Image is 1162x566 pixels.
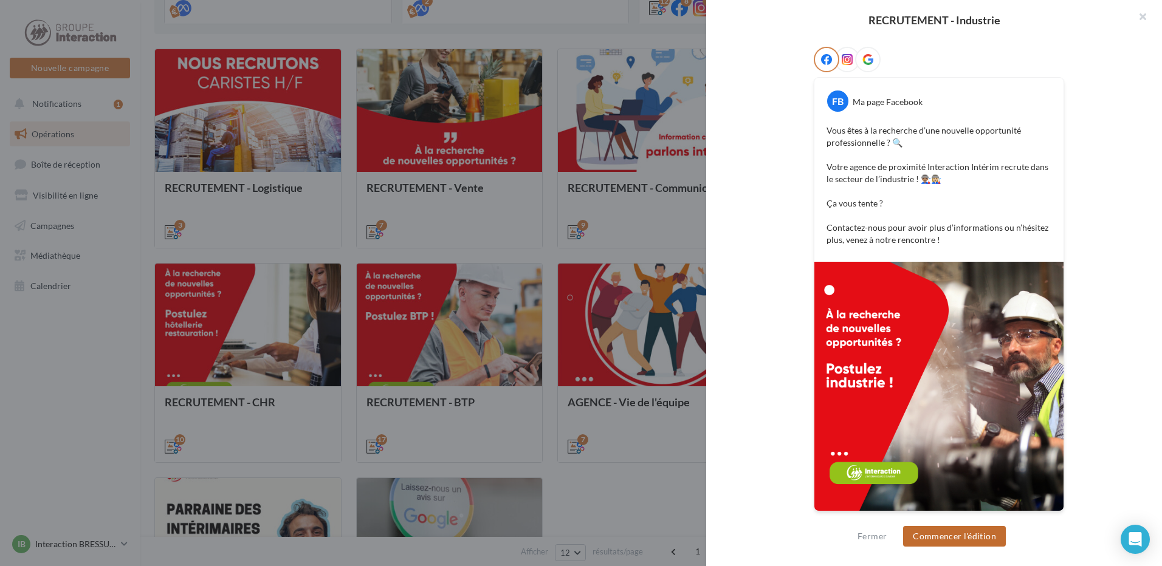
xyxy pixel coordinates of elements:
[903,526,1006,547] button: Commencer l'édition
[814,511,1064,527] div: La prévisualisation est non-contractuelle
[853,529,892,544] button: Fermer
[827,124,1051,246] p: Vous êtes à la recherche d’une nouvelle opportunité professionnelle ? 🔍 Votre agence de proximité...
[726,15,1143,26] div: RECRUTEMENT - Industrie
[1121,525,1150,554] div: Open Intercom Messenger
[827,90,848,112] div: FB
[853,96,923,108] div: Ma page Facebook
